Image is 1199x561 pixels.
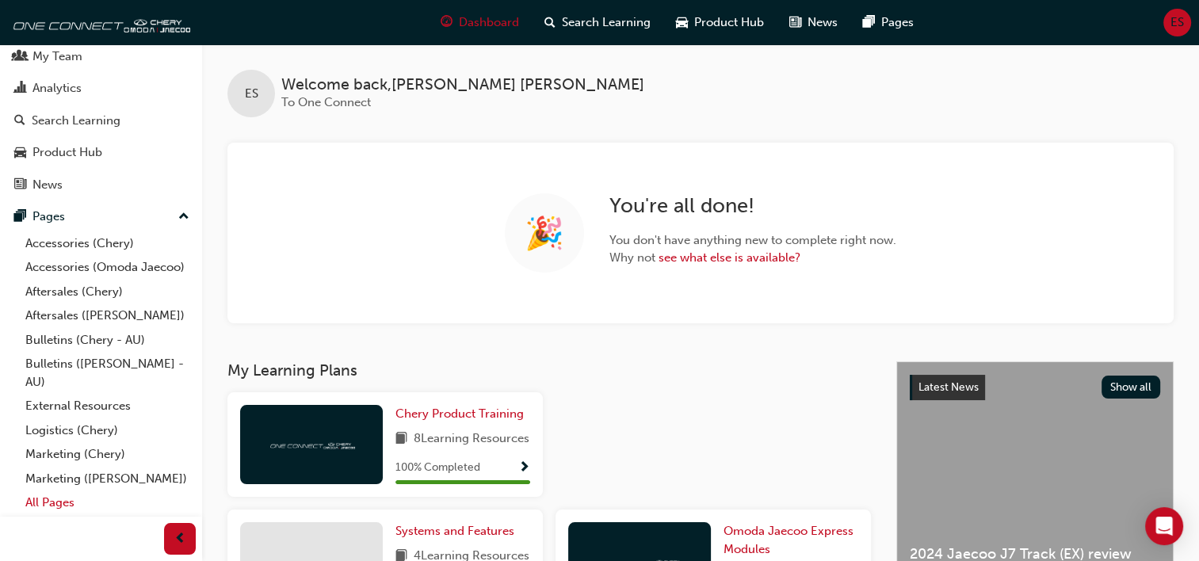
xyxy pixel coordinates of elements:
[6,106,196,135] a: Search Learning
[789,13,801,32] span: news-icon
[1170,13,1184,32] span: ES
[19,255,196,280] a: Accessories (Omoda Jaecoo)
[19,490,196,515] a: All Pages
[32,112,120,130] div: Search Learning
[609,249,896,267] span: Why not
[19,231,196,256] a: Accessories (Chery)
[850,6,926,39] a: pages-iconPages
[19,394,196,418] a: External Resources
[245,85,258,103] span: ES
[14,114,25,128] span: search-icon
[19,328,196,353] a: Bulletins (Chery - AU)
[395,429,407,449] span: book-icon
[663,6,777,39] a: car-iconProduct Hub
[268,437,355,452] img: oneconnect
[532,6,663,39] a: search-iconSearch Learning
[32,208,65,226] div: Pages
[562,13,651,32] span: Search Learning
[32,176,63,194] div: News
[459,13,519,32] span: Dashboard
[395,405,530,423] a: Chery Product Training
[525,224,564,242] span: 🎉
[609,193,896,219] h2: You're all done!
[14,146,26,160] span: car-icon
[32,143,102,162] div: Product Hub
[395,459,480,477] span: 100 % Completed
[918,380,979,394] span: Latest News
[694,13,764,32] span: Product Hub
[518,461,530,475] span: Show Progress
[724,524,853,556] span: Omoda Jaecoo Express Modules
[32,48,82,66] div: My Team
[659,250,800,265] a: see what else is available?
[6,170,196,200] a: News
[14,50,26,64] span: people-icon
[174,529,186,549] span: prev-icon
[178,207,189,227] span: up-icon
[676,13,688,32] span: car-icon
[227,361,871,380] h3: My Learning Plans
[19,418,196,443] a: Logistics (Chery)
[6,202,196,231] button: Pages
[518,458,530,478] button: Show Progress
[32,79,82,97] div: Analytics
[6,6,196,202] button: DashboardMy TeamAnalyticsSearch LearningProduct HubNews
[19,442,196,467] a: Marketing (Chery)
[863,13,875,32] span: pages-icon
[441,13,452,32] span: guage-icon
[395,522,521,540] a: Systems and Features
[395,406,524,421] span: Chery Product Training
[281,95,371,109] span: To One Connect
[6,74,196,103] a: Analytics
[1102,376,1161,399] button: Show all
[544,13,556,32] span: search-icon
[881,13,914,32] span: Pages
[777,6,850,39] a: news-iconNews
[8,6,190,38] img: oneconnect
[1163,9,1191,36] button: ES
[395,524,514,538] span: Systems and Features
[19,467,196,491] a: Marketing ([PERSON_NAME])
[19,303,196,328] a: Aftersales ([PERSON_NAME])
[19,352,196,394] a: Bulletins ([PERSON_NAME] - AU)
[428,6,532,39] a: guage-iconDashboard
[609,231,896,250] span: You don't have anything new to complete right now.
[808,13,838,32] span: News
[910,375,1160,400] a: Latest NewsShow all
[14,178,26,193] span: news-icon
[1145,507,1183,545] div: Open Intercom Messenger
[14,82,26,96] span: chart-icon
[414,429,529,449] span: 8 Learning Resources
[6,138,196,167] a: Product Hub
[19,280,196,304] a: Aftersales (Chery)
[724,522,858,558] a: Omoda Jaecoo Express Modules
[281,76,644,94] span: Welcome back , [PERSON_NAME] [PERSON_NAME]
[6,42,196,71] a: My Team
[14,210,26,224] span: pages-icon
